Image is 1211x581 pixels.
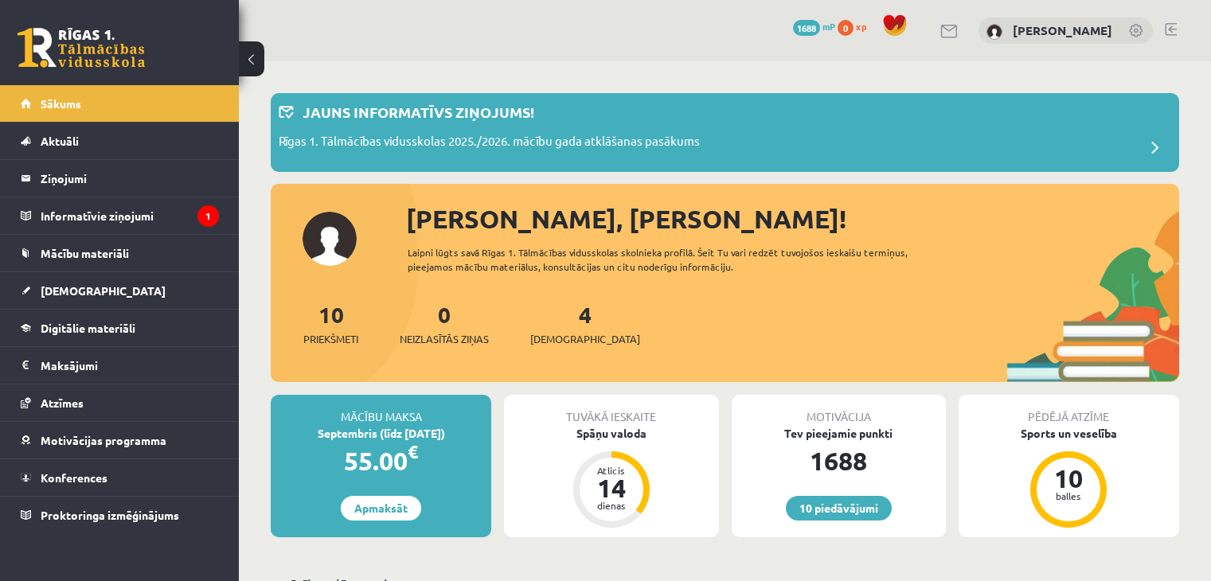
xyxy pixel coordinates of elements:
[588,475,635,501] div: 14
[530,331,640,347] span: [DEMOGRAPHIC_DATA]
[732,442,946,480] div: 1688
[41,160,219,197] legend: Ziņojumi
[530,300,640,347] a: 4[DEMOGRAPHIC_DATA]
[959,425,1179,530] a: Sports un veselība 10 balles
[21,384,219,421] a: Atzīmes
[41,96,81,111] span: Sākums
[18,28,145,68] a: Rīgas 1. Tālmācības vidusskola
[21,347,219,384] a: Maksājumi
[406,200,1179,238] div: [PERSON_NAME], [PERSON_NAME]!
[986,24,1002,40] img: Paula Petrovska
[588,501,635,510] div: dienas
[41,134,79,148] span: Aktuāli
[504,425,718,530] a: Spāņu valoda Atlicis 14 dienas
[271,425,491,442] div: Septembris (līdz [DATE])
[197,205,219,227] i: 1
[21,235,219,271] a: Mācību materiāli
[21,197,219,234] a: Informatīvie ziņojumi1
[41,246,129,260] span: Mācību materiāli
[279,132,700,154] p: Rīgas 1. Tālmācības vidusskolas 2025./2026. mācību gada atklāšanas pasākums
[408,245,953,274] div: Laipni lūgts savā Rīgas 1. Tālmācības vidusskolas skolnieka profilā. Šeit Tu vari redzēt tuvojošo...
[21,123,219,159] a: Aktuāli
[732,425,946,442] div: Tev pieejamie punkti
[793,20,835,33] a: 1688 mP
[21,272,219,309] a: [DEMOGRAPHIC_DATA]
[279,101,1171,164] a: Jauns informatīvs ziņojums! Rīgas 1. Tālmācības vidusskolas 2025./2026. mācību gada atklāšanas pa...
[400,331,489,347] span: Neizlasītās ziņas
[856,20,866,33] span: xp
[959,395,1179,425] div: Pēdējā atzīme
[1013,22,1112,38] a: [PERSON_NAME]
[959,425,1179,442] div: Sports un veselība
[41,508,179,522] span: Proktoringa izmēģinājums
[408,440,418,463] span: €
[588,466,635,475] div: Atlicis
[21,85,219,122] a: Sākums
[41,347,219,384] legend: Maksājumi
[1045,491,1092,501] div: balles
[822,20,835,33] span: mP
[41,197,219,234] legend: Informatīvie ziņojumi
[41,283,166,298] span: [DEMOGRAPHIC_DATA]
[838,20,854,36] span: 0
[504,395,718,425] div: Tuvākā ieskaite
[303,300,358,347] a: 10Priekšmeti
[1045,466,1092,491] div: 10
[41,470,107,485] span: Konferences
[400,300,489,347] a: 0Neizlasītās ziņas
[21,160,219,197] a: Ziņojumi
[41,433,166,447] span: Motivācijas programma
[303,101,534,123] p: Jauns informatīvs ziņojums!
[303,331,358,347] span: Priekšmeti
[21,310,219,346] a: Digitālie materiāli
[271,442,491,480] div: 55.00
[732,395,946,425] div: Motivācija
[271,395,491,425] div: Mācību maksa
[786,496,892,521] a: 10 piedāvājumi
[21,497,219,533] a: Proktoringa izmēģinājums
[41,396,84,410] span: Atzīmes
[21,422,219,458] a: Motivācijas programma
[41,321,135,335] span: Digitālie materiāli
[504,425,718,442] div: Spāņu valoda
[838,20,874,33] a: 0 xp
[21,459,219,496] a: Konferences
[793,20,820,36] span: 1688
[341,496,421,521] a: Apmaksāt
